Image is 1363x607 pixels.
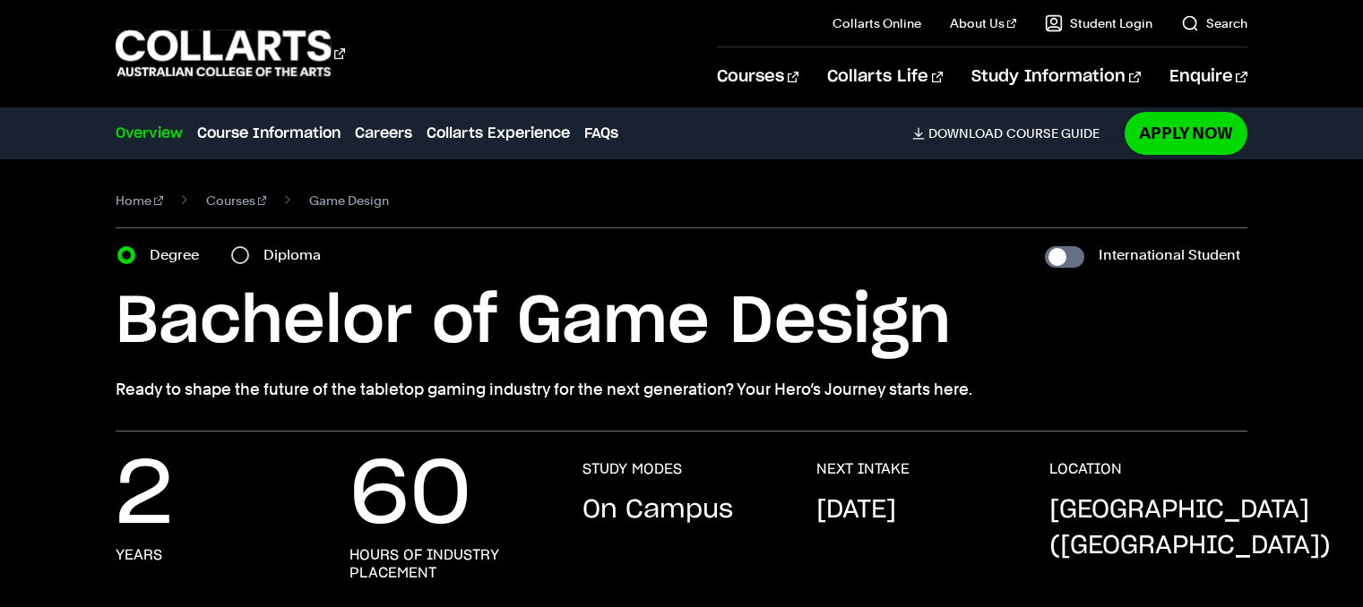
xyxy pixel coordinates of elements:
div: Go to homepage [116,28,345,79]
a: Search [1181,14,1247,32]
span: Download [928,125,1003,141]
p: 2 [116,460,173,532]
a: FAQs [584,123,618,144]
a: Collarts Life [827,47,943,107]
a: About Us [950,14,1016,32]
a: Overview [116,123,183,144]
p: On Campus [582,492,733,528]
p: Ready to shape the future of the tabletop gaming industry for the next generation? Your Hero’s Jo... [116,377,1247,402]
a: Collarts Online [832,14,921,32]
a: Collarts Experience [427,123,570,144]
h3: STUDY MODES [582,460,682,478]
a: Study Information [971,47,1140,107]
a: Home [116,188,163,213]
h3: years [116,546,162,564]
a: Courses [717,47,798,107]
h1: Bachelor of Game Design [116,282,1247,363]
p: [GEOGRAPHIC_DATA] ([GEOGRAPHIC_DATA]) [1049,492,1331,564]
label: International Student [1099,243,1240,268]
p: [DATE] [816,492,896,528]
label: Diploma [263,243,332,268]
a: Course Information [197,123,341,144]
a: Student Login [1045,14,1152,32]
p: 60 [349,460,471,532]
a: Enquire [1169,47,1247,107]
a: DownloadCourse Guide [912,125,1114,141]
h3: hours of industry placement [349,546,547,582]
a: Careers [355,123,412,144]
h3: NEXT INTAKE [816,460,910,478]
span: Game Design [309,188,389,213]
a: Courses [206,188,267,213]
label: Degree [150,243,210,268]
a: Apply Now [1125,112,1247,154]
h3: LOCATION [1049,460,1122,478]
